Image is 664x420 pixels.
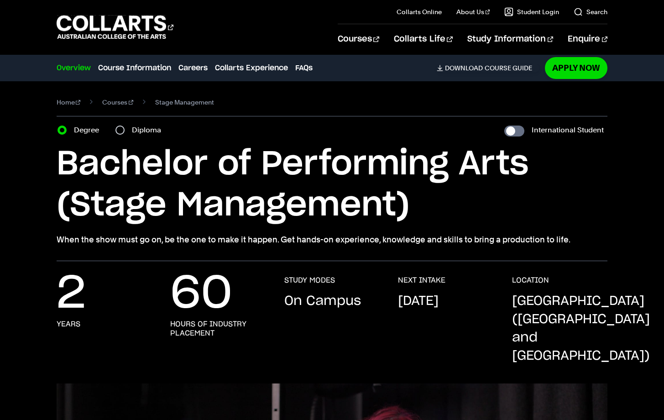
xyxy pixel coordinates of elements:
a: Apply Now [545,57,607,79]
a: About Us [456,7,490,16]
p: [DATE] [398,292,439,310]
p: 2 [57,276,86,312]
a: Course Information [98,63,171,73]
a: Collarts Life [394,24,453,54]
a: Collarts Experience [215,63,288,73]
label: Degree [74,124,105,136]
a: Study Information [467,24,553,54]
h3: hours of industry placement [170,320,266,338]
h3: years [57,320,80,329]
a: Courses [338,24,379,54]
label: Diploma [132,124,167,136]
a: Courses [102,96,133,109]
a: Enquire [568,24,607,54]
a: Collarts Online [397,7,442,16]
p: [GEOGRAPHIC_DATA] ([GEOGRAPHIC_DATA] and [GEOGRAPHIC_DATA]) [512,292,650,365]
p: When the show must go on, be the one to make it happen. Get hands-on experience, knowledge and sk... [57,233,608,246]
span: Download [445,64,483,72]
h1: Bachelor of Performing Arts (Stage Management) [57,144,608,226]
h3: NEXT INTAKE [398,276,445,285]
p: 60 [170,276,232,312]
a: Overview [57,63,91,73]
p: On Campus [284,292,361,310]
a: Careers [178,63,208,73]
label: International Student [532,124,604,136]
h3: STUDY MODES [284,276,335,285]
a: Student Login [504,7,559,16]
h3: LOCATION [512,276,549,285]
a: Search [574,7,607,16]
span: Stage Management [155,96,214,109]
div: Go to homepage [57,14,173,40]
a: FAQs [295,63,313,73]
a: DownloadCourse Guide [437,64,539,72]
a: Home [57,96,81,109]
